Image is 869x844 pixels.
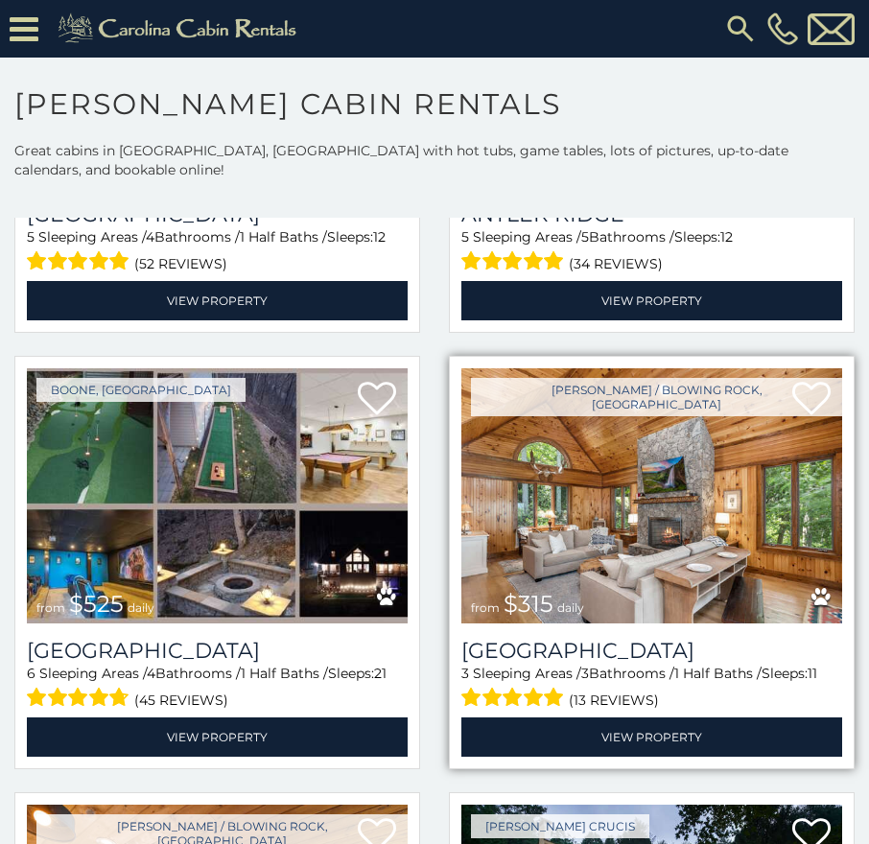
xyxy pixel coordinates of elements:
[27,368,408,623] a: Wildlife Manor from $525 daily
[471,814,649,838] a: [PERSON_NAME] Crucis
[461,638,842,664] h3: Chimney Island
[27,638,408,664] h3: Wildlife Manor
[461,664,842,713] div: Sleeping Areas / Bathrooms / Sleeps:
[27,227,408,276] div: Sleeping Areas / Bathrooms / Sleeps:
[674,665,762,682] span: 1 Half Baths /
[373,228,386,246] span: 12
[471,378,842,416] a: [PERSON_NAME] / Blowing Rock, [GEOGRAPHIC_DATA]
[241,665,328,682] span: 1 Half Baths /
[128,600,154,615] span: daily
[358,380,396,420] a: Add to favorites
[27,368,408,623] img: Wildlife Manor
[27,281,408,320] a: View Property
[69,590,124,618] span: $525
[808,665,817,682] span: 11
[461,717,842,757] a: View Property
[27,665,35,682] span: 6
[147,665,155,682] span: 4
[461,638,842,664] a: [GEOGRAPHIC_DATA]
[146,228,154,246] span: 4
[461,665,469,682] span: 3
[374,665,387,682] span: 21
[569,688,659,713] span: (13 reviews)
[461,228,469,246] span: 5
[134,251,227,276] span: (52 reviews)
[27,638,408,664] a: [GEOGRAPHIC_DATA]
[581,228,589,246] span: 5
[461,281,842,320] a: View Property
[763,12,803,45] a: [PHONE_NUMBER]
[36,378,246,402] a: Boone, [GEOGRAPHIC_DATA]
[461,368,842,623] img: Chimney Island
[557,600,584,615] span: daily
[504,590,553,618] span: $315
[461,227,842,276] div: Sleeping Areas / Bathrooms / Sleeps:
[581,665,589,682] span: 3
[27,228,35,246] span: 5
[134,688,228,713] span: (45 reviews)
[723,12,758,46] img: search-regular.svg
[471,600,500,615] span: from
[720,228,733,246] span: 12
[240,228,327,246] span: 1 Half Baths /
[27,717,408,757] a: View Property
[27,664,408,713] div: Sleeping Areas / Bathrooms / Sleeps:
[461,368,842,623] a: Chimney Island from $315 daily
[48,10,313,48] img: Khaki-logo.png
[569,251,663,276] span: (34 reviews)
[36,600,65,615] span: from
